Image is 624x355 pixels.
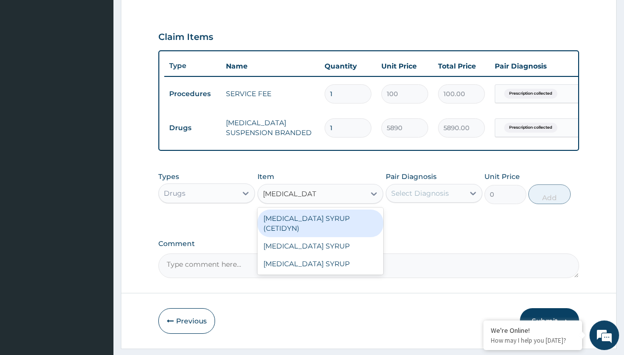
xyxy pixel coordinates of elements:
span: Prescription collected [504,89,557,99]
button: Previous [158,308,215,334]
div: Drugs [164,188,185,198]
label: Comment [158,240,579,248]
span: We're online! [57,111,136,211]
p: How may I help you today? [491,336,575,345]
div: [MEDICAL_DATA] SYRUP [257,237,384,255]
th: Type [164,57,221,75]
div: Chat with us now [51,55,166,68]
textarea: Type your message and hit 'Enter' [5,244,188,279]
label: Types [158,173,179,181]
th: Total Price [433,56,490,76]
label: Unit Price [484,172,520,181]
div: Select Diagnosis [391,188,449,198]
button: Add [528,184,570,204]
div: Minimize live chat window [162,5,185,29]
label: Item [257,172,274,181]
h3: Claim Items [158,32,213,43]
th: Pair Diagnosis [490,56,598,76]
td: [MEDICAL_DATA] SUSPENSION BRANDED [221,113,320,142]
th: Quantity [320,56,376,76]
div: We're Online! [491,326,575,335]
td: Drugs [164,119,221,137]
button: Submit [520,308,579,334]
td: SERVICE FEE [221,84,320,104]
th: Unit Price [376,56,433,76]
span: Prescription collected [504,123,557,133]
div: [MEDICAL_DATA] SYRUP (CETIDYN) [257,210,384,237]
img: d_794563401_company_1708531726252_794563401 [18,49,40,74]
th: Name [221,56,320,76]
td: Procedures [164,85,221,103]
label: Pair Diagnosis [386,172,437,181]
div: [MEDICAL_DATA] SYRUP [257,255,384,273]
